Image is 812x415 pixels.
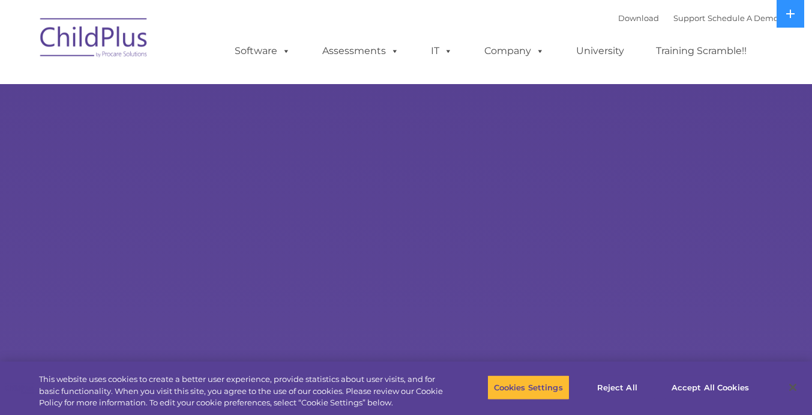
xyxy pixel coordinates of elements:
[644,39,759,63] a: Training Scramble!!
[665,375,756,400] button: Accept All Cookies
[39,374,447,409] div: This website uses cookies to create a better user experience, provide statistics about user visit...
[780,374,806,401] button: Close
[310,39,411,63] a: Assessments
[618,13,659,23] a: Download
[223,39,302,63] a: Software
[618,13,778,23] font: |
[673,13,705,23] a: Support
[580,375,655,400] button: Reject All
[564,39,636,63] a: University
[472,39,556,63] a: Company
[419,39,465,63] a: IT
[34,10,154,70] img: ChildPlus by Procare Solutions
[487,375,570,400] button: Cookies Settings
[708,13,778,23] a: Schedule A Demo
